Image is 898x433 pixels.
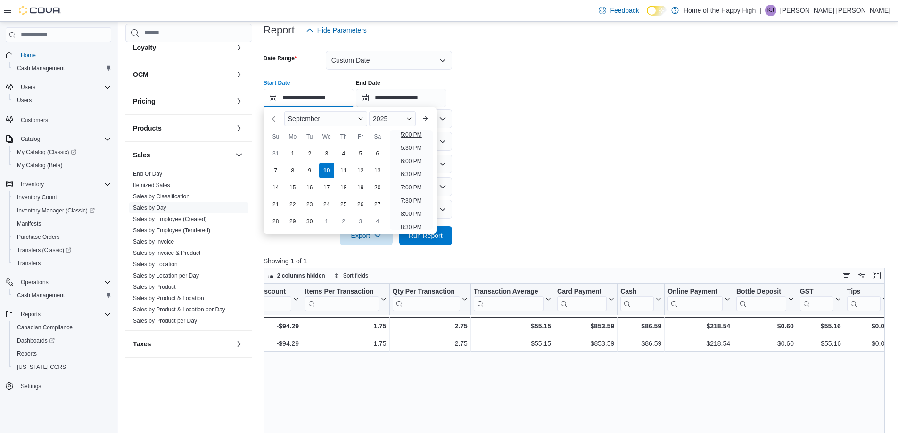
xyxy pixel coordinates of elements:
li: 8:30 PM [397,221,426,233]
span: Reports [21,310,41,318]
span: Export [346,226,387,245]
span: Cash Management [17,65,65,72]
button: Reports [17,309,44,320]
button: Users [9,94,115,107]
div: Cash [620,287,654,296]
a: Sales by Day [133,204,166,211]
span: Reports [17,350,37,358]
div: Sa [370,129,385,144]
div: Tips [847,287,881,296]
a: Transfers (Classic) [13,245,75,256]
div: Su [268,129,283,144]
a: Itemized Sales [133,182,170,188]
span: Users [17,82,111,93]
button: Taxes [233,338,245,350]
div: day-23 [302,197,317,212]
div: day-15 [285,180,300,195]
a: Feedback [595,1,643,20]
button: Cash Management [9,289,115,302]
div: -$94.29 [240,338,299,349]
label: Date Range [264,55,297,62]
li: 8:00 PM [397,208,426,220]
button: Export [340,226,393,245]
span: Transfers (Classic) [17,246,71,254]
h3: Products [133,123,162,133]
span: Sales by Invoice [133,238,174,245]
button: Next month [418,111,433,126]
div: $853.59 [557,320,614,332]
div: $0.60 [736,338,794,349]
a: Customers [17,114,52,126]
div: day-20 [370,180,385,195]
button: Custom Date [326,51,452,70]
div: day-30 [302,214,317,229]
li: 6:30 PM [397,169,426,180]
button: OCM [233,69,245,80]
div: day-1 [319,214,334,229]
a: Cash Management [13,63,68,74]
span: Users [13,95,111,106]
a: My Catalog (Classic) [9,146,115,159]
p: [PERSON_NAME] [PERSON_NAME] [780,5,890,16]
button: Inventory [17,179,48,190]
button: 2 columns hidden [264,270,329,281]
div: Items Per Transaction [305,287,379,311]
div: Tu [302,129,317,144]
span: Purchase Orders [13,231,111,243]
label: End Date [356,79,380,87]
span: Operations [21,278,49,286]
nav: Complex example [6,44,111,417]
span: Hide Parameters [317,25,367,35]
a: Sales by Product per Day [133,318,197,324]
div: Transaction Average [474,287,544,296]
span: Purchase Orders [17,233,60,241]
button: Total Discount [240,287,299,311]
div: day-6 [370,146,385,161]
div: Total Discount [240,287,291,296]
div: Qty Per Transaction [392,287,460,311]
button: Keyboard shortcuts [841,270,852,281]
span: Inventory [17,179,111,190]
span: Catalog [21,135,40,143]
h3: Report [264,25,295,36]
div: $218.54 [667,320,730,332]
button: Inventory Count [9,191,115,204]
button: Cash Management [9,62,115,75]
div: Transaction Average [474,287,544,311]
span: Dashboards [13,335,111,346]
li: 5:30 PM [397,142,426,154]
a: Sales by Location per Day [133,272,199,279]
div: day-29 [285,214,300,229]
div: day-8 [285,163,300,178]
div: Tips [847,287,881,311]
div: day-4 [336,146,351,161]
a: Reports [13,348,41,359]
button: Hide Parameters [302,21,371,40]
button: Operations [2,276,115,289]
input: Press the down key to enter a popover containing a calendar. Press the escape key to close the po... [264,89,354,107]
div: day-22 [285,197,300,212]
a: Inventory Manager (Classic) [9,204,115,217]
span: Sales by Product per Day [133,317,197,325]
button: Loyalty [133,43,231,52]
a: Inventory Count [13,192,61,203]
button: Enter fullscreen [871,270,882,281]
div: Sales [125,168,252,330]
button: Tips [847,287,888,311]
div: Bottle Deposit [736,287,786,296]
button: GST [800,287,841,311]
button: Open list of options [439,115,446,123]
div: day-28 [268,214,283,229]
button: Users [2,81,115,94]
div: $218.54 [667,338,730,349]
span: Transfers (Classic) [13,245,111,256]
div: Qty Per Transaction [392,287,460,296]
span: My Catalog (Beta) [17,162,63,169]
div: $55.16 [800,338,841,349]
button: Transfers [9,257,115,270]
span: Catalog [17,133,111,145]
span: Run Report [409,231,443,240]
button: Sort fields [330,270,372,281]
span: Home [17,49,111,61]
